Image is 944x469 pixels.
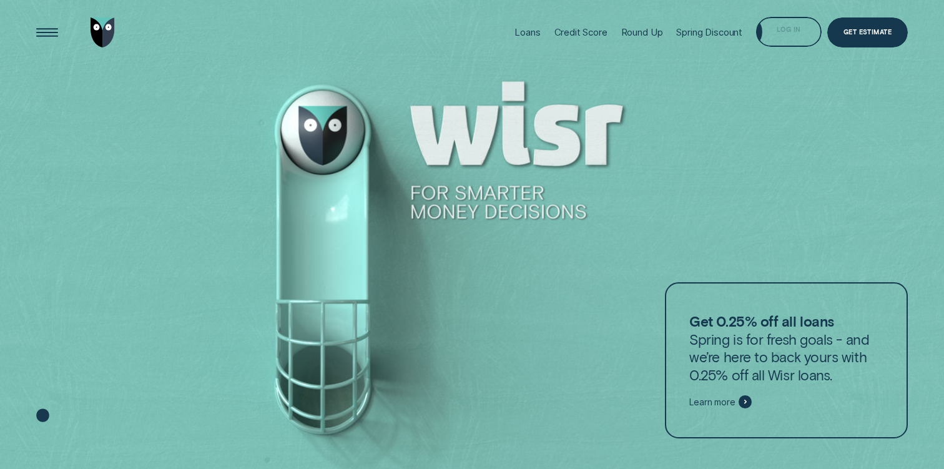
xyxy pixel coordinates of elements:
[689,312,883,383] p: Spring is for fresh goals - and we’re here to back yours with 0.25% off all Wisr loans.
[676,27,742,38] div: Spring Discount
[32,17,62,47] button: Open Menu
[827,17,908,47] a: Get Estimate
[689,312,834,330] strong: Get 0.25% off all loans
[514,27,540,38] div: Loans
[621,27,663,38] div: Round Up
[689,397,735,408] span: Learn more
[554,27,607,38] div: Credit Score
[665,282,908,438] a: Get 0.25% off all loansSpring is for fresh goals - and we’re here to back yours with 0.25% off al...
[756,17,822,46] button: Log in
[91,17,115,47] img: Wisr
